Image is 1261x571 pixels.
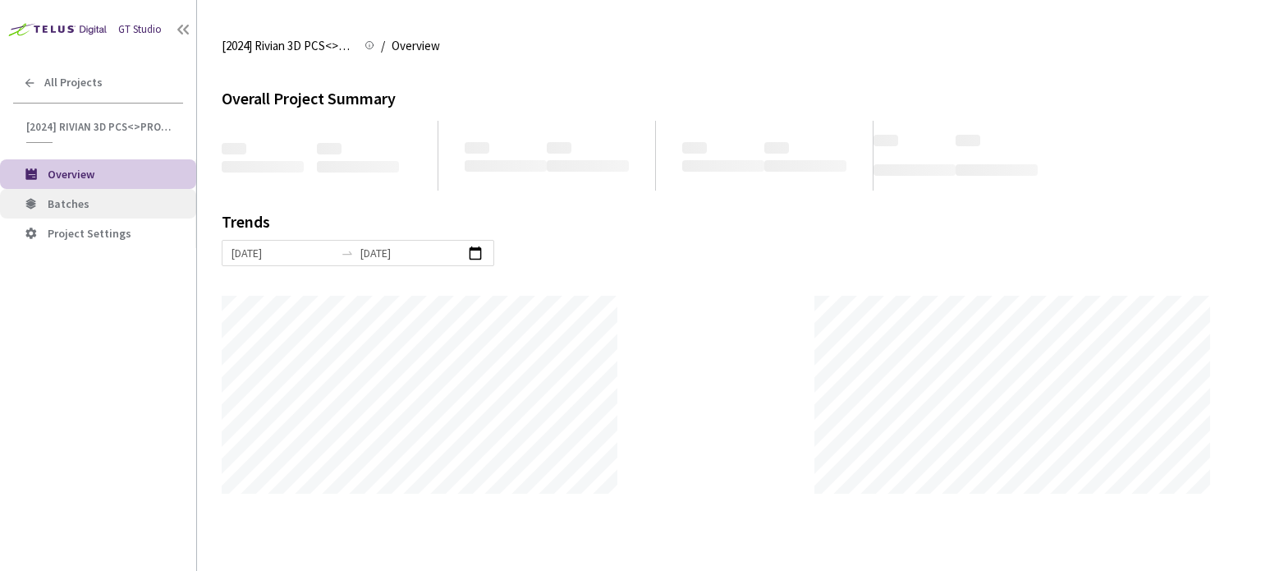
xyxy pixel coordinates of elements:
div: GT Studio [118,21,162,38]
li: / [381,36,385,56]
span: Overview [48,167,94,182]
span: ‌ [764,142,789,154]
span: ‌ [465,160,547,172]
span: ‌ [682,160,764,172]
span: to [341,246,354,260]
span: Project Settings [48,226,131,241]
input: Start date [232,244,334,262]
span: ‌ [222,161,304,173]
span: ‌ [465,142,489,154]
span: ‌ [317,161,399,173]
input: End date [360,244,463,262]
span: [2024] Rivian 3D PCS<>Production [222,36,355,56]
span: ‌ [874,164,956,176]
span: ‌ [874,135,898,146]
span: Batches [48,196,89,211]
span: ‌ [682,142,707,154]
span: ‌ [764,160,846,172]
span: Overview [392,36,440,56]
span: ‌ [547,142,571,154]
span: All Projects [44,76,103,90]
span: [2024] Rivian 3D PCS<>Production [26,120,173,134]
span: ‌ [956,135,980,146]
span: ‌ [222,143,246,154]
div: Overall Project Summary [222,85,1236,111]
span: ‌ [317,143,342,154]
span: ‌ [547,160,629,172]
span: ‌ [956,164,1038,176]
div: Trends [222,214,1213,240]
span: swap-right [341,246,354,260]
